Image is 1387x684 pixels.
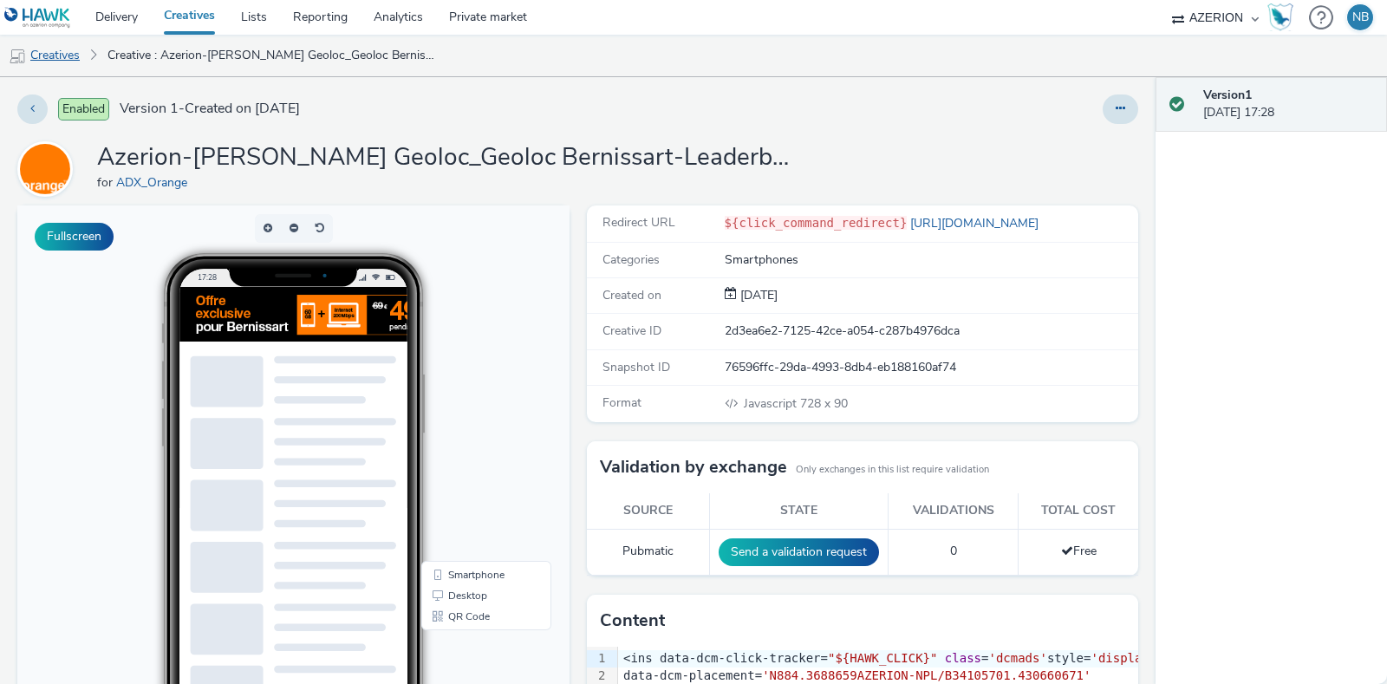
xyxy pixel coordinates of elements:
[97,174,116,191] span: for
[587,650,609,668] div: 1
[737,287,778,303] span: [DATE]
[407,359,531,380] li: Smartphone
[719,538,879,566] button: Send a validation request
[1203,87,1373,122] div: [DATE] 17:28
[907,215,1045,231] a: [URL][DOMAIN_NAME]
[737,287,778,304] div: Creation 29 September 2025, 17:28
[587,529,710,575] td: Pubmatic
[431,364,487,375] span: Smartphone
[9,48,26,65] img: mobile
[17,160,80,177] a: ADX_Orange
[725,251,1137,269] div: Smartphones
[725,359,1137,376] div: 76596ffc-29da-4993-8db4-eb188160af74
[4,7,71,29] img: undefined Logo
[120,99,300,119] span: Version 1 - Created on [DATE]
[1061,543,1097,559] span: Free
[602,394,641,411] span: Format
[20,144,70,194] img: ADX_Orange
[58,98,109,121] span: Enabled
[744,395,800,412] span: Javascript
[950,543,957,559] span: 0
[602,359,670,375] span: Snapshot ID
[1018,493,1138,529] th: Total cost
[407,401,531,421] li: QR Code
[600,454,787,480] h3: Validation by exchange
[602,322,661,339] span: Creative ID
[710,493,889,529] th: State
[602,214,675,231] span: Redirect URL
[431,385,470,395] span: Desktop
[600,608,665,634] h3: Content
[35,223,114,251] button: Fullscreen
[99,35,446,76] a: Creative : Azerion-[PERSON_NAME] Geoloc_Geoloc Bernissart-Leaderboard_DLBD_728x90_CPM_STD_BRD_NRT...
[180,67,199,76] span: 17:28
[602,251,660,268] span: Categories
[1267,3,1300,31] a: Hawk Academy
[1352,4,1369,30] div: NB
[407,380,531,401] li: Desktop
[602,287,661,303] span: Created on
[1267,3,1293,31] img: Hawk Academy
[828,651,937,665] span: "${HAWK_CLICK}"
[796,463,989,477] small: Only exchanges in this list require validation
[431,406,472,416] span: QR Code
[587,493,710,529] th: Source
[889,493,1019,529] th: Validations
[725,322,1137,340] div: 2d3ea6e2-7125-42ce-a054-c287b4976dca
[742,395,848,412] span: 728 x 90
[988,651,1046,665] span: 'dcmads'
[97,141,791,174] h1: Azerion-[PERSON_NAME] Geoloc_Geoloc Bernissart-Leaderboard_DLBD_728x90_CPM_STD_BRD_NRT_FRE
[945,651,981,665] span: class
[1203,87,1252,103] strong: Version 1
[762,668,1091,682] span: 'N884.3688659AZERION-NPL/B34105701.430660671'
[725,216,908,230] code: ${click_command_redirect}
[116,174,194,191] a: ADX_Orange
